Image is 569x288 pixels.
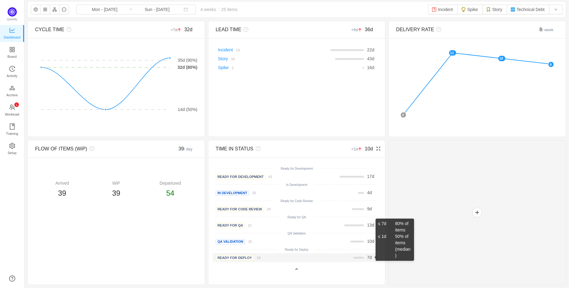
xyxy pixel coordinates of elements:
span: CYCLE TIME [35,27,64,32]
i: icon: history [9,66,15,72]
span: d [367,56,374,61]
span: 17 [367,174,372,179]
span: Ready for deploy [216,255,254,260]
a: Archive [9,85,15,98]
a: 21 [245,223,252,227]
a: 2 [229,65,233,70]
span: LEAD TIME [216,27,241,32]
button: Story [482,5,507,14]
img: 10304 [432,7,437,12]
button: Incident [428,5,458,14]
a: Dashboard [9,28,15,40]
a: icon: teamWorkload [9,105,15,117]
i: icon: question-circle [434,27,441,32]
div: TIME IN STATUS [216,145,337,153]
span: Training [6,127,18,140]
i: icon: fullscreen [373,146,381,151]
small: Ready for Development [281,167,313,170]
i: icon: question-circle [64,27,71,32]
i: icon: calendar [184,7,188,12]
input: Start date [80,6,129,13]
a: Incident [218,47,233,52]
a: Story [218,56,228,61]
div: 50% of items (median) [395,233,412,259]
span: 54 [166,189,175,197]
i: icon: team [9,104,15,110]
a: 13 [233,47,239,52]
a: icon: question-circle [9,275,15,282]
img: Quantify [8,7,17,17]
span: Ready for QA [216,223,245,228]
button: icon: down [549,5,563,14]
span: 39 [58,189,66,197]
i: icon: book [9,124,15,130]
span: Quantify [7,18,17,21]
span: 7 [367,255,369,260]
small: In Development [286,183,307,186]
span: 22 [367,47,372,52]
i: icon: line-chart [9,27,15,33]
span: d [367,65,374,70]
div: FLOW OF ITEMS (WiP) [35,145,157,153]
small: QA Validation [288,232,306,235]
span: d [367,190,372,195]
small: 24 [267,207,271,211]
span: 10 [367,239,372,244]
span: Archive [6,89,18,101]
span: 25 items [221,7,237,12]
span: d [367,206,372,211]
span: Ready for development [216,174,265,179]
span: 8 [539,27,553,32]
a: 10 [228,56,235,61]
small: 21 [248,223,252,227]
small: Ready for Deploy [285,248,308,251]
span: d [367,47,374,52]
div: 80% of items [395,220,412,233]
span: 16 [367,65,372,70]
a: Board [9,47,15,59]
i: icon: question-circle [254,146,261,151]
span: 4 [367,190,369,195]
span: 39 [112,189,120,197]
span: Board [8,50,17,63]
span: Ready for Code Review [216,207,264,212]
small: 41 [268,175,272,179]
span: d [367,223,374,227]
i: icon: gold [9,85,15,91]
small: +7d [171,28,184,32]
span: 43 [367,56,372,61]
i: icon: arrow-up [177,28,181,32]
small: 13 [236,48,239,52]
a: Spike [218,65,229,70]
small: Ready for Code Review [281,199,313,203]
a: Activity [9,66,15,78]
span: d [367,174,374,179]
i: icon: arrow-up [358,147,362,151]
div: 39 [157,145,197,153]
i: icon: arrow-up [358,28,362,32]
span: QA Validation [216,239,245,244]
button: icon: setting [31,5,41,14]
span: 36d [365,27,373,32]
i: icon: setting [9,143,15,149]
a: 24 [264,206,271,211]
div: WiP [89,180,143,186]
a: 15 [245,239,252,244]
p: 1 [16,102,17,107]
span: 9 [367,206,369,211]
i: icon: appstore [9,46,15,53]
button: Spike [457,5,483,14]
button: icon: apartment [50,5,59,14]
div: Arrived [35,180,89,186]
small: / day [184,147,193,151]
i: icon: question-circle [87,146,94,151]
button: icon: plus [472,208,482,217]
img: 10322 [461,7,466,12]
small: / week [542,28,553,32]
div: ≤ 1d [378,233,395,240]
button: icon: appstore [40,5,50,14]
div: Departured [143,180,197,186]
span: 32d [184,27,193,32]
button: Technical Debt [507,5,549,14]
button: icon: message [59,5,69,14]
